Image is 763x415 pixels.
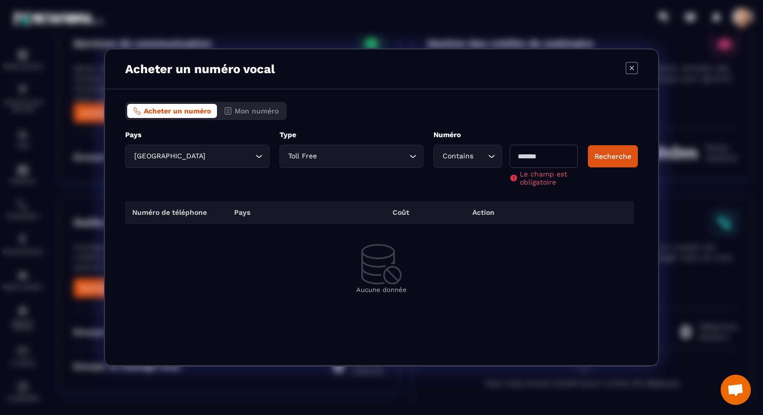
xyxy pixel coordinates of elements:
input: Search for option [319,151,407,162]
p: Aucune donnée [145,286,618,293]
th: Action [465,201,634,224]
div: Ouvrir le chat [721,375,751,405]
span: Mon numéro [235,107,279,115]
span: [GEOGRAPHIC_DATA] [132,151,207,162]
button: Acheter un numéro [127,104,217,118]
th: Numéro de téléphone [125,201,227,224]
span: Contains [440,151,475,162]
th: Pays [227,201,306,224]
p: Pays [125,130,269,140]
input: Search for option [475,151,485,162]
span: Acheter un numéro [144,107,211,115]
p: Type [280,130,424,140]
div: Search for option [433,145,502,168]
th: Coût [386,201,465,224]
p: Acheter un numéro vocal [125,62,275,76]
span: Toll Free [286,151,319,162]
p: Numéro [433,130,578,140]
div: Search for option [280,145,424,168]
input: Search for option [207,151,253,162]
button: Recherche [588,145,638,167]
span: Le champ est obligatoire [520,170,578,186]
div: Search for option [125,145,269,168]
button: Mon numéro [218,104,285,118]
